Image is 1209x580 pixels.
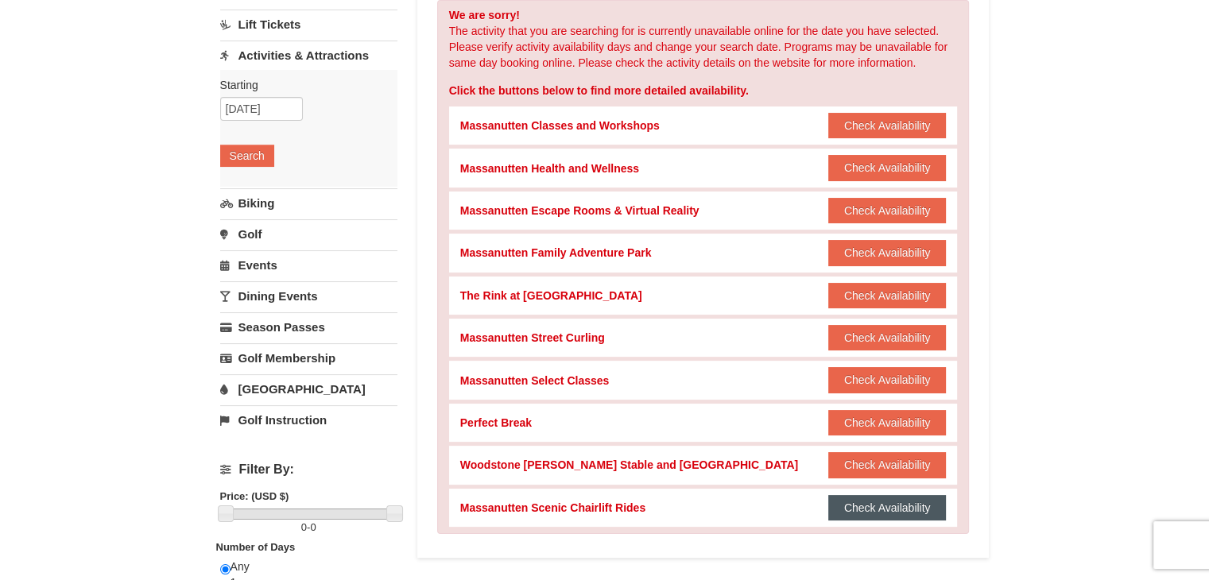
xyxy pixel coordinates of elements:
div: The Rink at [GEOGRAPHIC_DATA] [460,288,642,304]
div: Massanutten Escape Rooms & Virtual Reality [460,203,699,218]
button: Check Availability [828,198,947,223]
label: - [220,520,397,536]
div: Massanutten Health and Wellness [460,160,639,176]
button: Check Availability [828,155,947,180]
div: Massanutten Select Classes [460,373,610,389]
a: Golf Membership [220,343,397,373]
strong: Number of Days [216,541,296,553]
button: Check Availability [828,367,947,392]
strong: We are sorry! [449,9,520,21]
a: Activities & Attractions [220,41,397,70]
div: Perfect Break [460,415,532,431]
a: Golf [220,219,397,249]
label: Starting [220,77,386,93]
div: Click the buttons below to find more detailed availability. [449,83,958,99]
button: Search [220,145,274,167]
a: Events [220,250,397,280]
div: Massanutten Street Curling [460,330,605,346]
button: Check Availability [828,325,947,350]
span: 0 [310,521,316,533]
a: Biking [220,188,397,218]
button: Check Availability [828,113,947,138]
a: Lift Tickets [220,10,397,39]
a: Dining Events [220,281,397,311]
div: Massanutten Family Adventure Park [460,245,652,261]
button: Check Availability [828,410,947,435]
div: Massanutten Classes and Workshops [460,118,660,133]
div: Woodstone [PERSON_NAME] Stable and [GEOGRAPHIC_DATA] [460,457,798,473]
a: [GEOGRAPHIC_DATA] [220,374,397,404]
button: Check Availability [828,452,947,478]
strong: Price: (USD $) [220,490,289,502]
a: Season Passes [220,312,397,342]
span: 0 [301,521,307,533]
button: Check Availability [828,240,947,265]
div: Massanutten Scenic Chairlift Rides [460,500,645,516]
h4: Filter By: [220,462,397,477]
button: Check Availability [828,283,947,308]
a: Golf Instruction [220,405,397,435]
button: Check Availability [828,495,947,520]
